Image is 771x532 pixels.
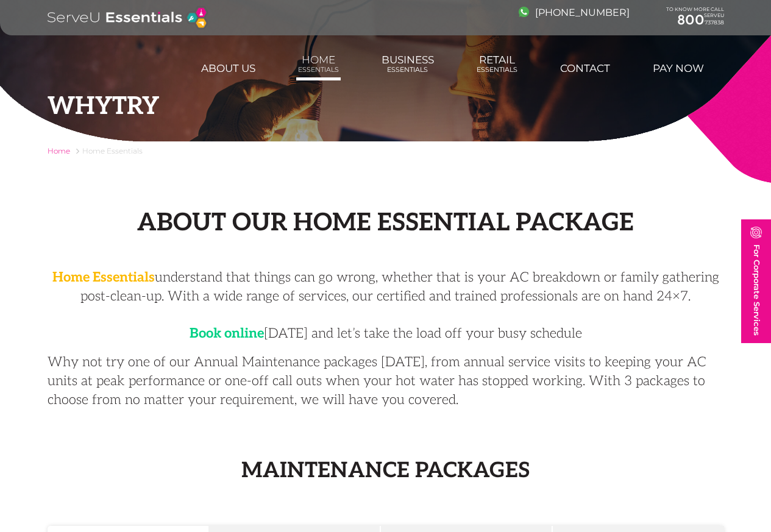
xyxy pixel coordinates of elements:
a: Contact [558,56,612,80]
span: Essentials [382,66,434,74]
h2: About our Home Essential Package [48,208,724,238]
a: For Corporate Services [741,219,771,343]
span: 800 [677,12,705,28]
a: HomeEssentials [296,48,341,80]
img: logo [48,6,208,29]
img: image [750,227,762,238]
h2: Maintenance Packages [48,458,724,483]
div: TO KNOW MORE CALL SERVEU [666,7,724,29]
a: Pay Now [651,56,706,80]
a: RetailEssentials [475,48,519,80]
strong: Home Essentials [52,269,155,285]
span: Essentials [477,66,517,74]
strong: Book online [190,325,264,341]
p: understand that things can go wrong, whether that is your AC breakdown or family gathering post-c... [48,268,724,343]
a: [PHONE_NUMBER] [519,7,630,18]
span: Home Essentials [82,146,143,155]
span: Essentials [298,66,339,74]
a: BusinessEssentials [380,48,436,80]
img: image [519,7,529,17]
a: About us [199,56,257,80]
p: Why not try one of our Annual Maintenance packages [DATE], from annual service visits to keeping ... [48,353,724,409]
a: Home [48,146,70,155]
a: 800737838 [666,12,724,28]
